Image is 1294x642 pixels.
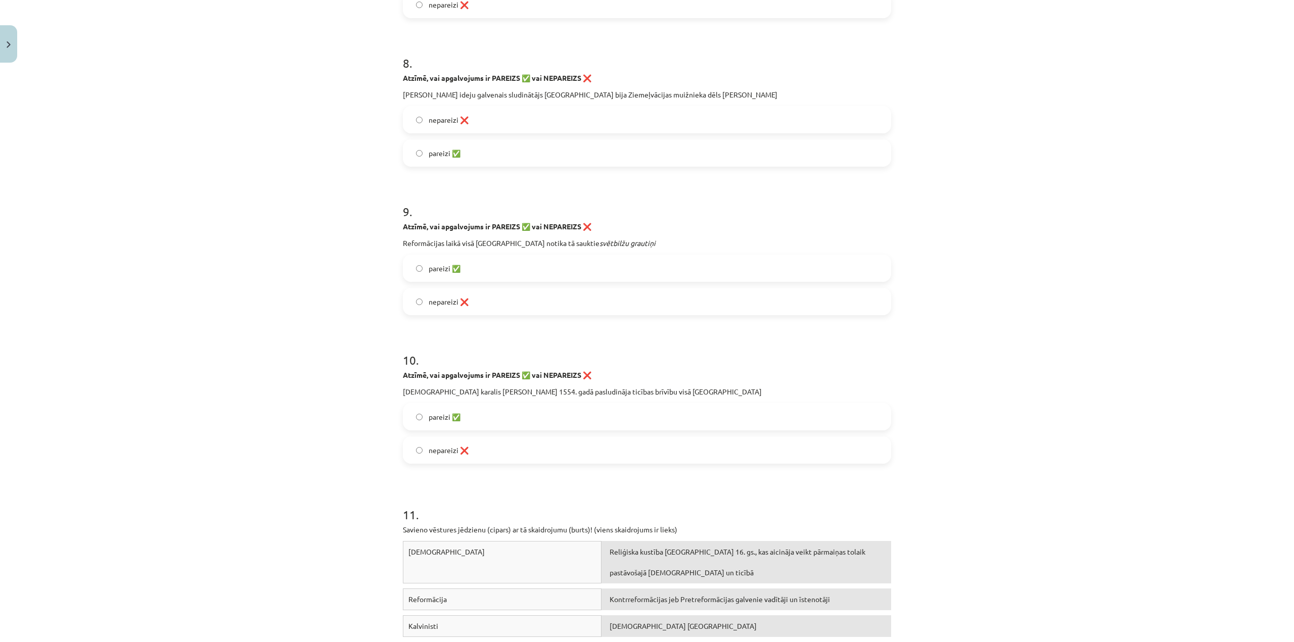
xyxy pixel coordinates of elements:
p: Reformācijas laikā visā [GEOGRAPHIC_DATA] notika tā sauktie [403,238,891,249]
h1: 9 . [403,187,891,218]
h1: 11 . [403,490,891,521]
input: nepareizi ❌ [416,2,423,8]
span: nepareizi ❌ [429,115,469,125]
input: pareizi ✅ [416,414,423,420]
h1: 10 . [403,335,891,367]
span: nepareizi ❌ [429,297,469,307]
p: [PERSON_NAME] ideju galvenais sludinātājs [GEOGRAPHIC_DATA] bija Ziemeļvācijas muižnieka dēls [PE... [403,89,891,100]
strong: Atzīmē, vai apgalvojums ir PAREIZS ✅ vai NEPAREIZS ❌ [403,73,591,82]
input: nepareizi ❌ [416,447,423,454]
div: Kalvinisti [403,615,602,637]
input: pareizi ✅ [416,265,423,272]
input: nepareizi ❌ [416,117,423,123]
div: Reformācija [403,588,602,610]
strong: Atzīmē, vai apgalvojums ir PAREIZS ✅ vai NEPAREIZS ❌ [403,222,591,231]
strong: Atzīmē, vai apgalvojums ir PAREIZS ✅ vai NEPAREIZS ❌ [403,370,591,379]
div: [DEMOGRAPHIC_DATA] [403,541,602,583]
input: pareizi ✅ [416,150,423,157]
input: nepareizi ❌ [416,299,423,305]
p: Savieno vēstures jēdzienu (cipars) ar tā skaidrojumu (burts)! (viens skaidrojums ir lieks) [403,524,891,535]
span: pareizi ✅ [429,263,460,274]
div: Reliģiska kustība [GEOGRAPHIC_DATA] 16. gs., kas aicināja veikt pārmaiņas tolaik pastāvošajā [DEM... [602,541,891,583]
span: pareizi ✅ [429,412,460,422]
em: svētbilžu [599,238,629,248]
div: Kontrreformācijas jeb Pretreformācijas galvenie vadītāji un īstenotāji [602,588,891,610]
img: icon-close-lesson-0947bae3869378f0d4975bcd49f059093ad1ed9edebbc8119c70593378902aed.svg [7,41,11,48]
p: [DEMOGRAPHIC_DATA] karalis [PERSON_NAME] 1554. gadā pasludināja ticības brīvību visā [GEOGRAPHIC_... [403,386,891,397]
em: grautiņi [630,238,656,248]
span: nepareizi ❌ [429,445,469,456]
h1: 8 . [403,38,891,70]
span: pareizi ✅ [429,148,460,159]
div: [DEMOGRAPHIC_DATA] [GEOGRAPHIC_DATA] [602,615,891,637]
